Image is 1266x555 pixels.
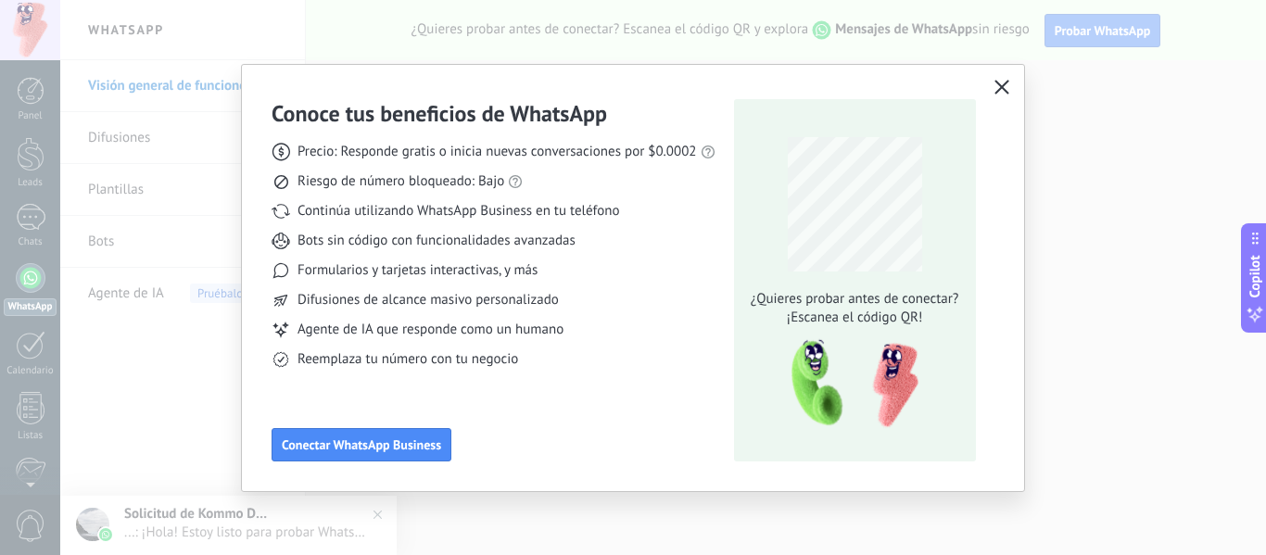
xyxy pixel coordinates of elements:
[298,261,538,280] span: Formularios y tarjetas interactivas, y más
[298,172,504,191] span: Riesgo de número bloqueado: Bajo
[745,309,964,327] span: ¡Escanea el código QR!
[1246,255,1264,297] span: Copilot
[298,143,697,161] span: Precio: Responde gratis o inicia nuevas conversaciones por $0.0002
[298,202,619,221] span: Continúa utilizando WhatsApp Business en tu teléfono
[745,290,964,309] span: ¿Quieres probar antes de conectar?
[298,291,559,309] span: Difusiones de alcance masivo personalizado
[282,438,441,451] span: Conectar WhatsApp Business
[272,99,607,128] h3: Conoce tus beneficios de WhatsApp
[298,350,518,369] span: Reemplaza tu número con tu negocio
[776,334,922,434] img: qr-pic-1x.png
[298,321,563,339] span: Agente de IA que responde como un humano
[298,232,576,250] span: Bots sin código con funcionalidades avanzadas
[272,428,451,461] button: Conectar WhatsApp Business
